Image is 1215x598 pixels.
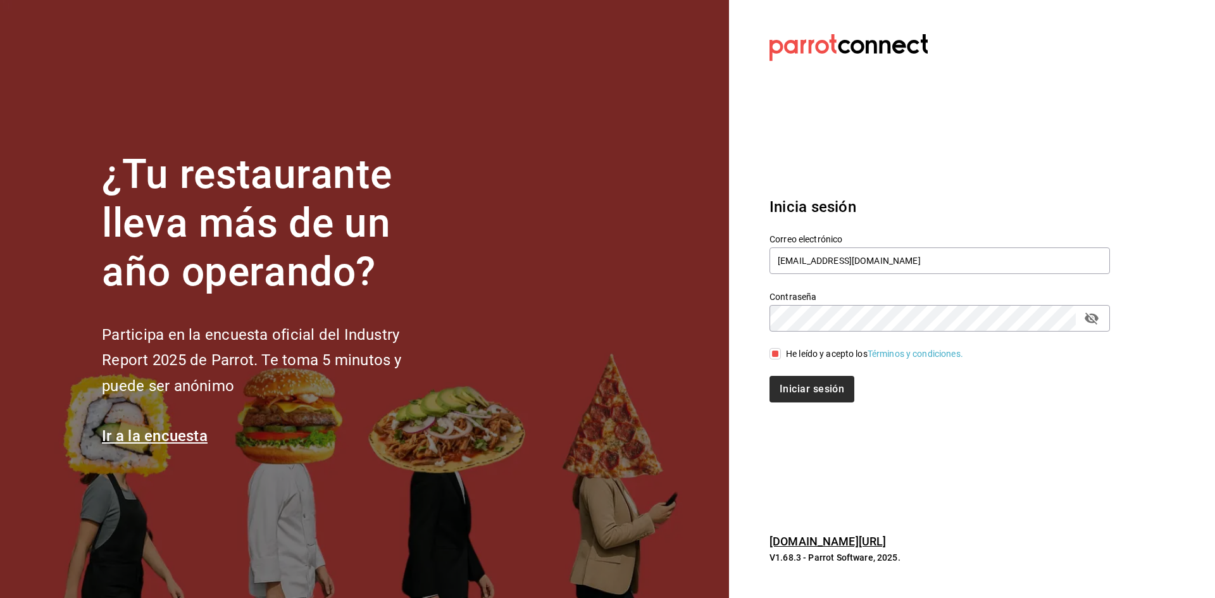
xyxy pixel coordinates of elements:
p: V1.68.3 - Parrot Software, 2025. [769,551,1110,564]
label: Contraseña [769,292,1110,301]
h1: ¿Tu restaurante lleva más de un año operando? [102,151,444,296]
h3: Inicia sesión [769,196,1110,218]
h2: Participa en la encuesta oficial del Industry Report 2025 de Parrot. Te toma 5 minutos y puede se... [102,322,444,399]
a: [DOMAIN_NAME][URL] [769,535,886,548]
input: Ingresa tu correo electrónico [769,247,1110,274]
a: Términos y condiciones. [868,349,963,359]
label: Correo electrónico [769,235,1110,244]
button: Iniciar sesión [769,376,854,402]
div: He leído y acepto los [786,347,963,361]
button: passwordField [1081,308,1102,329]
a: Ir a la encuesta [102,427,208,445]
